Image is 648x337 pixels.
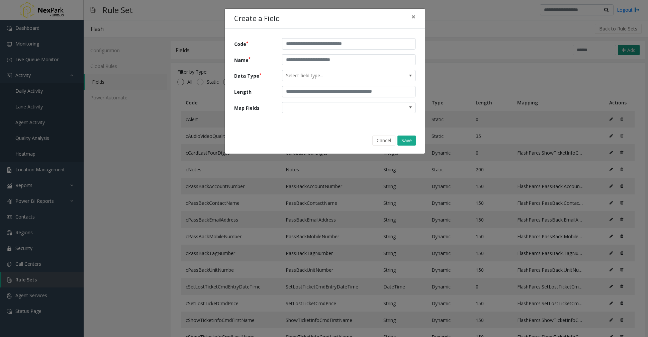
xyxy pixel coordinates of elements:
label: Code [229,38,277,50]
label: Map Fields [229,102,277,113]
button: Save [397,136,416,146]
button: Close [407,9,420,25]
label: Name [229,54,277,66]
button: Cancel [372,136,395,146]
kendo-dropdowntree: null [282,102,415,113]
label: Length [229,86,277,97]
span: × [411,12,415,21]
label: Data Type [229,70,277,81]
span: Select field type... [282,70,389,81]
h4: Create a Field [234,13,280,24]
